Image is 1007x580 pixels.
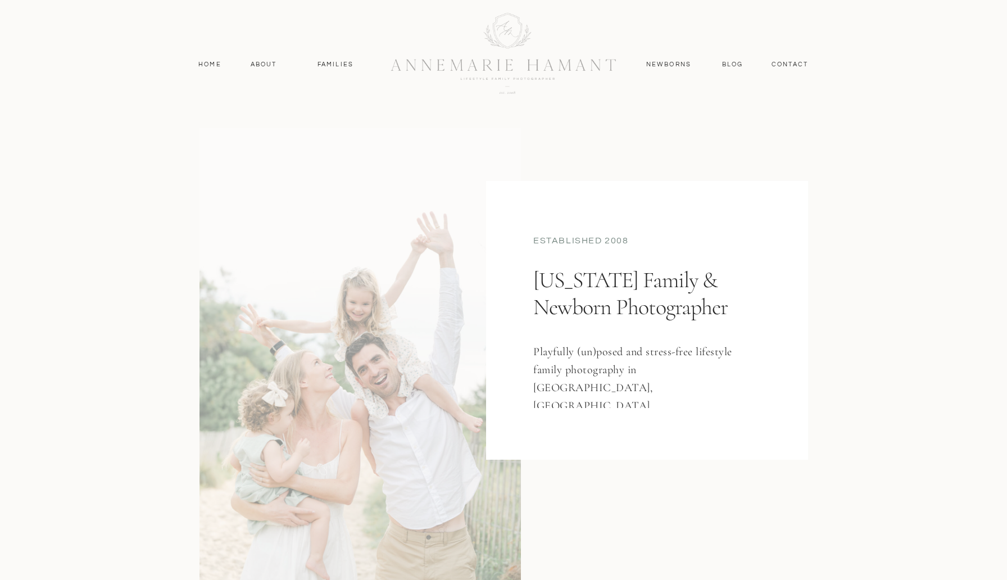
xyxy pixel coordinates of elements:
a: Home [193,60,226,70]
div: established 2008 [533,234,761,250]
h1: [US_STATE] Family & Newborn Photographer [533,266,756,364]
a: About [247,60,280,70]
a: Families [310,60,361,70]
a: contact [765,60,814,70]
a: Newborns [642,60,696,70]
h3: Playfully (un)posed and stress-free lifestyle family photography in [GEOGRAPHIC_DATA], [GEOGRAPHI... [533,343,745,408]
a: Blog [719,60,746,70]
